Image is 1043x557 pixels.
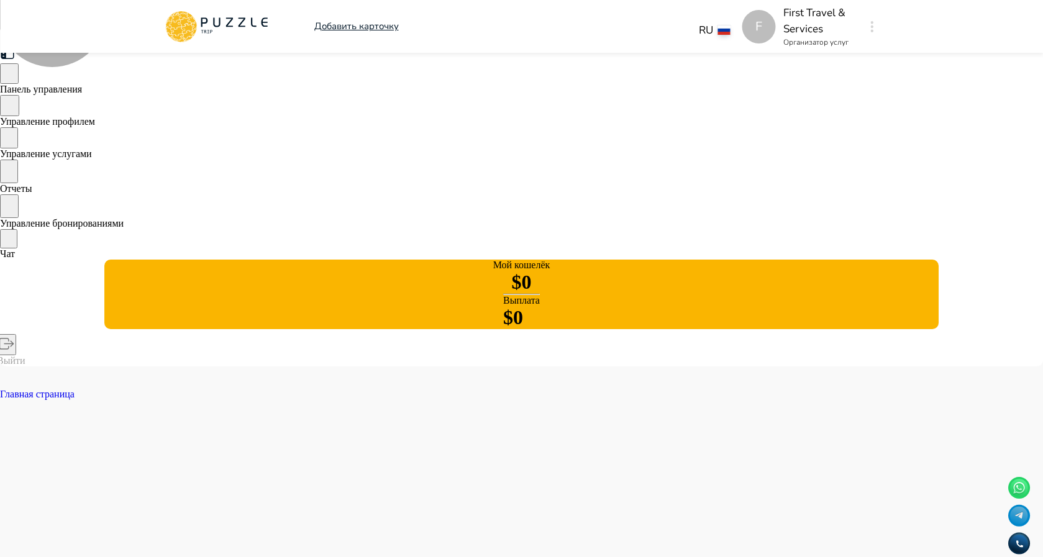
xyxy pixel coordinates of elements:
[512,271,532,294] h1: $ 0
[783,5,858,37] p: First Travel & Services
[718,25,731,35] img: lang
[493,260,550,271] p: Мой кошелёк
[314,19,399,34] a: Добавить карточку
[742,10,776,43] div: F
[503,306,540,329] h1: $0
[699,22,713,38] p: RU
[783,37,858,48] p: Организатор услуг
[503,295,540,306] p: Выплата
